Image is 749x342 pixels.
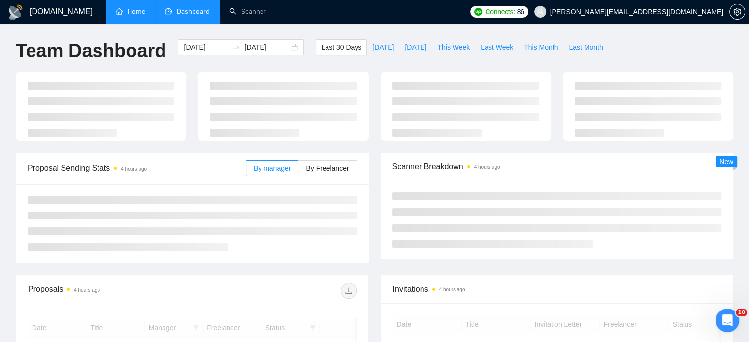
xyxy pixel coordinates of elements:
span: swap-right [232,43,240,51]
span: This Month [524,42,558,53]
span: Last Week [481,42,513,53]
img: upwork-logo.png [474,8,482,16]
button: This Month [519,39,563,55]
span: setting [730,8,745,16]
a: searchScanner [229,7,266,16]
span: dashboard [165,8,172,15]
span: [DATE] [372,42,394,53]
button: setting [729,4,745,20]
span: Invitations [393,283,721,295]
button: Last 30 Days [316,39,367,55]
span: This Week [437,42,470,53]
span: Dashboard [177,7,210,16]
time: 4 hours ago [439,287,465,292]
span: to [232,43,240,51]
span: Last 30 Days [321,42,361,53]
a: setting [729,8,745,16]
span: Scanner Breakdown [392,160,722,173]
span: Proposal Sending Stats [28,162,246,174]
h1: Team Dashboard [16,39,166,62]
span: [DATE] [405,42,426,53]
button: [DATE] [399,39,432,55]
span: By manager [254,164,291,172]
span: 10 [736,309,747,316]
img: logo [8,4,24,20]
time: 4 hours ago [74,287,100,293]
span: Connects: [485,6,515,17]
a: homeHome [116,7,145,16]
button: This Week [432,39,475,55]
input: End date [244,42,289,53]
span: Last Month [569,42,603,53]
button: Last Month [563,39,608,55]
span: 86 [517,6,524,17]
input: Start date [184,42,228,53]
iframe: Intercom live chat [716,309,739,332]
button: Last Week [475,39,519,55]
div: Proposals [28,283,192,299]
time: 4 hours ago [474,164,500,170]
span: New [719,158,733,166]
span: By Freelancer [306,164,349,172]
button: [DATE] [367,39,399,55]
time: 4 hours ago [121,166,147,172]
span: user [537,8,544,15]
